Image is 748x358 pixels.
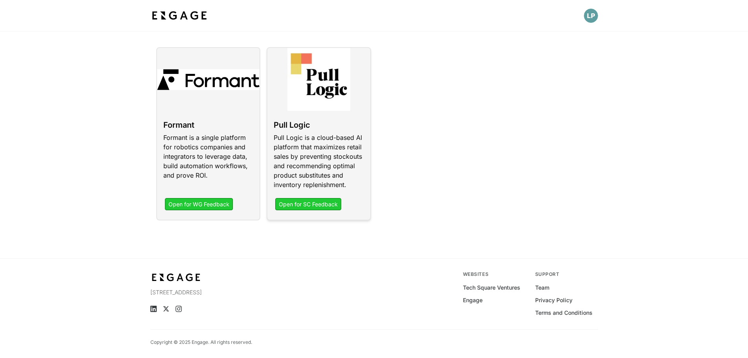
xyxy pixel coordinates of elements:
div: Support [535,271,598,277]
div: Websites [463,271,526,277]
a: Engage [463,296,483,304]
a: X (Twitter) [163,306,169,312]
a: Terms and Conditions [535,309,593,317]
p: Copyright © 2025 Engage. All rights reserved. [150,339,252,345]
a: Privacy Policy [535,296,572,304]
button: Open profile menu [584,9,598,23]
a: Team [535,284,549,292]
img: bdf1fb74-1727-4ba0-a5bd-bc74ae9fc70b.jpeg [150,9,208,23]
a: LinkedIn [150,306,157,312]
a: Instagram [176,306,182,312]
p: [STREET_ADDRESS] [150,288,287,296]
a: Tech Square Ventures [463,284,520,292]
ul: Social media [150,306,287,312]
img: bdf1fb74-1727-4ba0-a5bd-bc74ae9fc70b.jpeg [150,271,202,284]
img: Profile picture of Leon Parfenov [584,9,598,23]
